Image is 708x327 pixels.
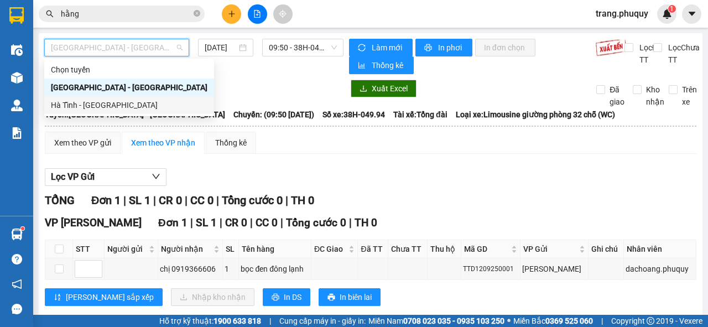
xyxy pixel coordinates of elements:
span: | [285,194,288,207]
div: [GEOGRAPHIC_DATA] - [GEOGRAPHIC_DATA] [51,81,207,94]
span: | [269,315,271,327]
span: CR 0 [159,194,182,207]
button: downloadNhập kho nhận [171,288,254,306]
span: Kho nhận [642,84,669,108]
div: Hà Tĩnh - [GEOGRAPHIC_DATA] [51,99,207,111]
span: Tổng cước 0 [222,194,283,207]
span: file-add [253,10,261,18]
span: Đơn 1 [158,216,188,229]
button: printerIn biên lai [319,288,381,306]
span: Đơn 1 [91,194,121,207]
div: Hà Tĩnh - Hà Nội [44,96,214,114]
span: message [12,304,22,314]
span: TH 0 [355,216,377,229]
span: question-circle [12,254,22,264]
span: plus [228,10,236,18]
img: warehouse-icon [11,100,23,111]
button: printerIn phơi [415,39,472,56]
div: [PERSON_NAME] [522,263,586,275]
span: trang.phuquy [587,7,657,20]
button: bar-chartThống kê [349,56,414,74]
span: | [601,315,603,327]
th: STT [73,240,105,258]
div: Xem theo VP nhận [131,137,195,149]
sup: 1 [668,5,676,13]
span: Số xe: 38H-049.94 [322,108,385,121]
span: Người nhận [161,243,211,255]
th: Thu hộ [428,240,461,258]
span: CC 0 [190,194,214,207]
span: [PERSON_NAME] sắp xếp [66,291,154,303]
img: icon-new-feature [662,9,672,19]
img: solution-icon [11,127,23,139]
span: Trên xe [678,84,701,108]
span: Lọc Đã TT [635,41,664,66]
div: Chọn tuyến [44,61,214,79]
span: ⚪️ [507,319,511,323]
span: printer [272,293,279,302]
span: | [216,194,219,207]
button: sort-ascending[PERSON_NAME] sắp xếp [45,288,163,306]
img: warehouse-icon [11,44,23,56]
button: downloadXuất Excel [351,80,417,97]
span: SL 1 [129,194,150,207]
span: 1 [670,5,674,13]
button: aim [273,4,293,24]
span: | [250,216,253,229]
th: Tên hàng [239,240,311,258]
strong: 0369 525 060 [545,316,593,325]
span: Thống kê [372,59,405,71]
span: In phơi [438,41,464,54]
span: printer [424,44,434,53]
div: Thống kê [215,137,247,149]
span: Hỗ trợ kỹ thuật: [159,315,261,327]
span: notification [12,279,22,289]
span: TỔNG [45,194,75,207]
img: logo-vxr [9,7,24,24]
div: 1 [225,263,237,275]
span: sort-ascending [54,293,61,302]
span: aim [279,10,287,18]
span: printer [327,293,335,302]
span: | [280,216,283,229]
span: In biên lai [340,291,372,303]
span: close-circle [194,9,200,19]
input: 12/09/2025 [205,41,237,54]
span: copyright [647,317,654,325]
div: TTD1209250001 [463,264,518,274]
span: VP Gửi [523,243,577,255]
button: file-add [248,4,267,24]
span: | [190,216,193,229]
span: 09:50 - 38H-049.94 [269,39,336,56]
span: down [152,172,160,181]
button: printerIn DS [263,288,310,306]
span: Tổng cước 0 [286,216,346,229]
span: | [153,194,156,207]
strong: 1900 633 818 [214,316,261,325]
span: Người gửi [107,243,147,255]
img: warehouse-icon [11,72,23,84]
div: Xem theo VP gửi [54,137,111,149]
div: dachoang.phuquy [626,263,694,275]
div: Chọn tuyến [51,64,207,76]
span: Mã GD [464,243,509,255]
div: bọc đen đông lạnh [241,263,309,275]
span: sync [358,44,367,53]
span: Lọc Chưa TT [664,41,701,66]
span: Làm mới [372,41,404,54]
td: TTD1209250001 [461,258,520,280]
span: Xuất Excel [372,82,408,95]
button: syncLàm mới [349,39,413,56]
span: bar-chart [358,61,367,70]
th: SL [223,240,239,258]
span: CC 0 [256,216,278,229]
span: Cung cấp máy in - giấy in: [279,315,366,327]
span: Lọc VP Gửi [51,170,95,184]
input: Tìm tên, số ĐT hoặc mã đơn [61,8,191,20]
strong: 0708 023 035 - 0935 103 250 [403,316,504,325]
span: Chuyến: (09:50 [DATE]) [233,108,314,121]
span: | [349,216,352,229]
img: 9k= [595,39,627,56]
th: Nhân viên [624,240,696,258]
span: CR 0 [225,216,247,229]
